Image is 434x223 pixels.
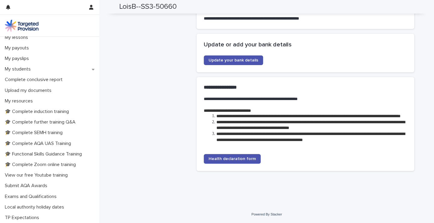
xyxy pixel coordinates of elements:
[2,194,61,199] p: Exams and Qualifications
[251,212,282,216] a: Powered By Stacker
[2,183,52,189] p: Submit AQA Awards
[2,77,67,83] p: Complete conclusive report
[2,204,69,210] p: Local authority holiday dates
[204,154,261,164] a: Health declaration form
[2,151,87,157] p: 🎓 Functional Skills Guidance Training
[2,109,74,115] p: 🎓 Complete induction training
[119,2,177,11] h2: LoisB--SS3-50660
[2,88,56,93] p: Upload my documents
[5,20,39,32] img: M5nRWzHhSzIhMunXDL62
[204,41,407,48] h2: Update or add your bank details
[204,55,263,65] a: Update your bank details
[2,45,34,51] p: My payouts
[2,172,73,178] p: View our free Youtube training
[2,130,67,136] p: 🎓 Complete SEMH training
[2,35,33,40] p: My lessons
[2,98,38,104] p: My resources
[209,58,258,62] span: Update your bank details
[2,162,81,168] p: 🎓 Complete Zoom online training
[2,56,34,61] p: My payslips
[2,66,36,72] p: My students
[209,157,256,161] span: Health declaration form
[2,141,76,146] p: 🎓 Complete AQA UAS Training
[2,215,44,221] p: TP Expectations
[2,119,80,125] p: 🎓 Complete further training Q&A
